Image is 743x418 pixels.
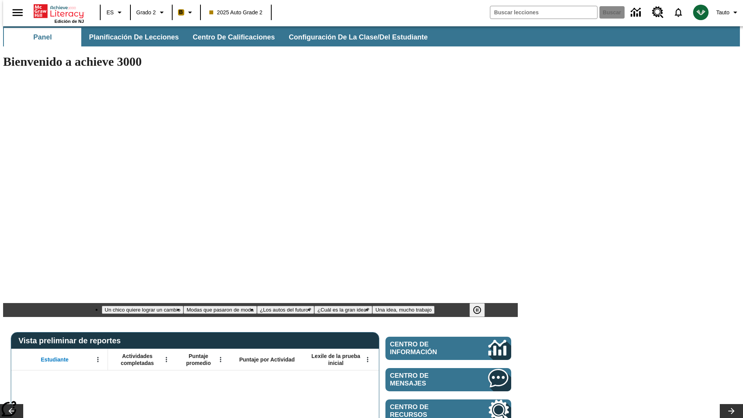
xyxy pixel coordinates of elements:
[179,7,183,17] span: B
[469,303,485,317] button: Pausar
[183,306,257,314] button: Diapositiva 2 Modas que pasaron de moda
[282,28,434,46] button: Configuración de la clase/del estudiante
[385,368,511,391] a: Centro de mensajes
[187,28,281,46] button: Centro de calificaciones
[106,9,114,17] span: ES
[193,33,275,42] span: Centro de calificaciones
[33,33,52,42] span: Panel
[215,354,226,365] button: Abrir menú
[92,354,104,365] button: Abrir menú
[362,354,373,365] button: Abrir menú
[136,9,156,17] span: Grado 2
[4,28,81,46] button: Panel
[308,353,364,367] span: Lexile de la prueba inicial
[720,404,743,418] button: Carrusel de lecciones, seguir
[490,6,597,19] input: Buscar campo
[83,28,185,46] button: Planificación de lecciones
[41,356,69,363] span: Estudiante
[688,2,713,22] button: Escoja un nuevo avatar
[239,356,294,363] span: Puntaje por Actividad
[34,3,84,19] a: Portada
[55,19,84,24] span: Edición de NJ
[469,303,493,317] div: Pausar
[3,26,740,46] div: Subbarra de navegación
[175,5,198,19] button: Boost El color de la clase es anaranjado claro. Cambiar el color de la clase.
[314,306,372,314] button: Diapositiva 4 ¿Cuál es la gran idea?
[180,353,217,367] span: Puntaje promedio
[89,33,179,42] span: Planificación de lecciones
[133,5,169,19] button: Grado: Grado 2, Elige un grado
[668,2,688,22] a: Notificaciones
[289,33,428,42] span: Configuración de la clase/del estudiante
[102,306,184,314] button: Diapositiva 1 Un chico quiere lograr un cambio
[390,372,465,387] span: Centro de mensajes
[647,2,668,23] a: Centro de recursos, Se abrirá en una pestaña nueva.
[257,306,315,314] button: Diapositiva 3 ¿Los autos del futuro?
[161,354,172,365] button: Abrir menú
[716,9,729,17] span: Tauto
[112,353,163,367] span: Actividades completadas
[209,9,263,17] span: 2025 Auto Grade 2
[626,2,647,23] a: Centro de información
[103,5,128,19] button: Lenguaje: ES, Selecciona un idioma
[3,55,518,69] h1: Bienvenido a achieve 3000
[19,336,125,345] span: Vista preliminar de reportes
[693,5,709,20] img: avatar image
[34,3,84,24] div: Portada
[3,28,435,46] div: Subbarra de navegación
[385,337,511,360] a: Centro de información
[713,5,743,19] button: Perfil/Configuración
[390,341,462,356] span: Centro de información
[372,306,435,314] button: Diapositiva 5 Una idea, mucho trabajo
[6,1,29,24] button: Abrir el menú lateral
